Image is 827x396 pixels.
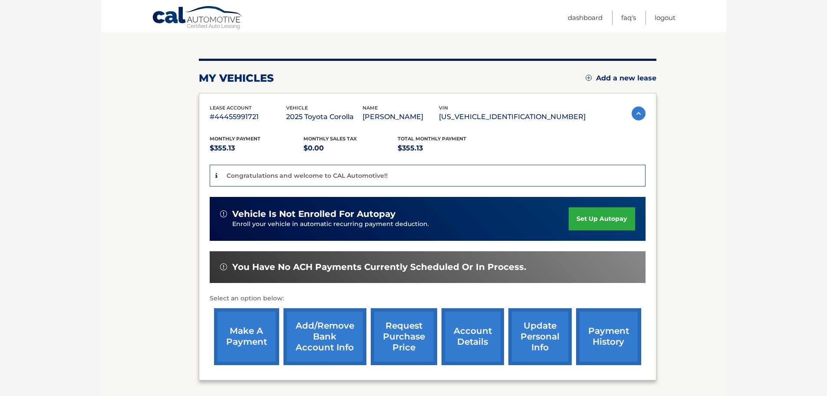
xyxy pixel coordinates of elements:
a: request purchase price [371,308,437,365]
p: Congratulations and welcome to CAL Automotive!! [227,172,388,180]
span: vehicle [286,105,308,111]
span: lease account [210,105,252,111]
img: add.svg [586,75,592,81]
span: You have no ACH payments currently scheduled or in process. [232,262,526,273]
h2: my vehicles [199,72,274,85]
a: update personal info [508,308,572,365]
span: name [362,105,378,111]
p: 2025 Toyota Corolla [286,111,362,123]
p: $0.00 [303,142,398,154]
p: #44455991721 [210,111,286,123]
a: FAQ's [621,10,636,25]
img: alert-white.svg [220,210,227,217]
p: [PERSON_NAME] [362,111,439,123]
p: Enroll your vehicle in automatic recurring payment deduction. [232,220,569,229]
p: Select an option below: [210,293,646,304]
a: make a payment [214,308,279,365]
span: Monthly Payment [210,136,260,142]
a: Dashboard [568,10,603,25]
a: Add a new lease [586,74,656,83]
p: [US_VEHICLE_IDENTIFICATION_NUMBER] [439,111,586,123]
span: Total Monthly Payment [398,136,466,142]
img: accordion-active.svg [632,106,646,120]
span: vin [439,105,448,111]
a: Logout [655,10,675,25]
p: $355.13 [210,142,304,154]
span: vehicle is not enrolled for autopay [232,209,395,220]
a: payment history [576,308,641,365]
a: set up autopay [569,207,635,230]
span: Monthly sales Tax [303,136,357,142]
a: Add/Remove bank account info [283,308,366,365]
p: $355.13 [398,142,492,154]
a: Cal Automotive [152,6,243,31]
img: alert-white.svg [220,263,227,270]
a: account details [442,308,504,365]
